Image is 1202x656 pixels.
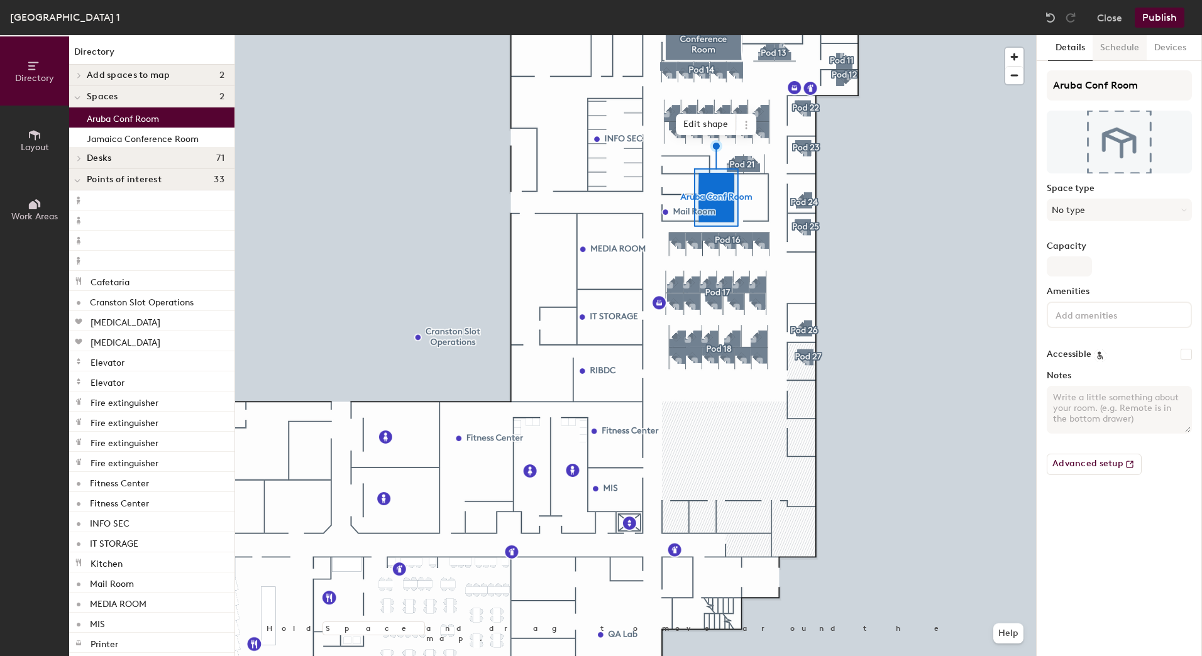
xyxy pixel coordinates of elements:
button: Close [1097,8,1122,28]
span: 33 [214,175,224,185]
button: Schedule [1093,35,1147,61]
p: Fire extinguisher [91,434,158,449]
img: Redo [1064,11,1077,24]
img: Undo [1044,11,1057,24]
p: IT STORAGE [90,535,138,549]
button: Devices [1147,35,1194,61]
label: Space type [1047,183,1192,194]
p: [MEDICAL_DATA] [91,314,160,328]
span: Desks [87,153,111,163]
span: Work Areas [11,211,58,222]
p: Aruba Conf Room [87,110,159,124]
h1: Directory [69,45,234,65]
span: 2 [219,70,224,80]
div: [GEOGRAPHIC_DATA] 1 [10,9,120,25]
label: Capacity [1047,241,1192,251]
span: Spaces [87,92,118,102]
input: Add amenities [1053,307,1166,322]
span: Edit shape [676,114,736,135]
span: Add spaces to map [87,70,170,80]
span: Layout [21,142,49,153]
p: Fire extinguisher [91,414,158,429]
p: Elevator [91,354,124,368]
label: Accessible [1047,349,1091,359]
span: 2 [219,92,224,102]
img: The space named Aruba Conf Room [1047,111,1192,173]
p: MIS [90,615,105,630]
p: [MEDICAL_DATA] [91,334,160,348]
p: MEDIA ROOM [90,595,146,610]
p: Cranston Slot Operations [90,293,194,308]
p: Kitchen [91,555,123,569]
label: Notes [1047,371,1192,381]
button: Publish [1135,8,1184,28]
button: Details [1048,35,1093,61]
p: Fire extinguisher [91,454,158,469]
p: Cafetaria [91,273,130,288]
span: Points of interest [87,175,162,185]
p: Jamaica Conference Room [87,130,199,145]
p: Elevator [91,374,124,388]
p: Printer [91,635,118,650]
button: Advanced setup [1047,454,1142,475]
p: Fitness Center [90,474,149,489]
button: No type [1047,199,1192,221]
p: Fire extinguisher [91,394,158,408]
label: Amenities [1047,287,1192,297]
button: Help [993,623,1023,643]
p: Mail Room [90,575,134,589]
span: 71 [216,153,224,163]
span: Directory [15,73,54,84]
p: Fitness Center [90,495,149,509]
p: INFO SEC [90,515,130,529]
